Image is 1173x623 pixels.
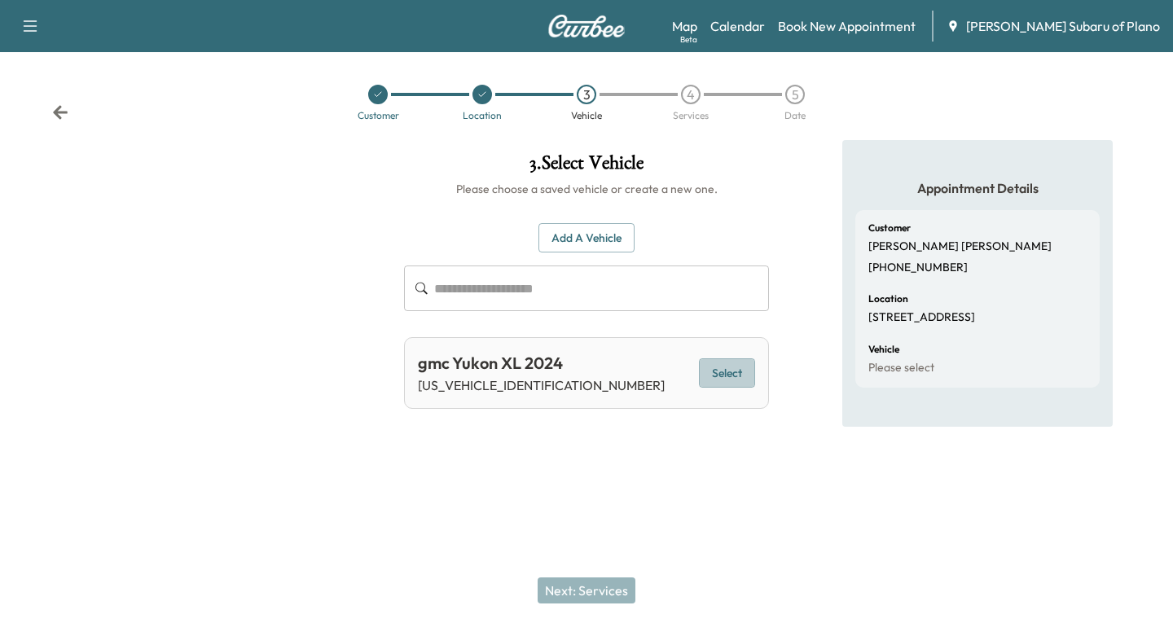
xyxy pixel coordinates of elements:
[418,351,665,375] div: gmc Yukon XL 2024
[418,375,665,395] p: [US_VEHICLE_IDENTIFICATION_NUMBER]
[785,85,805,104] div: 5
[358,111,399,121] div: Customer
[966,16,1160,36] span: [PERSON_NAME] Subaru of Plano
[868,261,968,275] p: [PHONE_NUMBER]
[868,361,934,375] p: Please select
[681,85,701,104] div: 4
[778,16,916,36] a: Book New Appointment
[538,223,635,253] button: Add a Vehicle
[868,294,908,304] h6: Location
[672,16,697,36] a: MapBeta
[868,239,1052,254] p: [PERSON_NAME] [PERSON_NAME]
[784,111,806,121] div: Date
[868,223,911,233] h6: Customer
[547,15,626,37] img: Curbee Logo
[699,358,755,388] button: Select
[571,111,602,121] div: Vehicle
[710,16,765,36] a: Calendar
[577,85,596,104] div: 3
[868,310,975,325] p: [STREET_ADDRESS]
[52,104,68,121] div: Back
[855,179,1100,197] h5: Appointment Details
[463,111,502,121] div: Location
[404,153,769,181] h1: 3 . Select Vehicle
[673,111,709,121] div: Services
[868,344,899,354] h6: Vehicle
[404,181,769,197] h6: Please choose a saved vehicle or create a new one.
[680,33,697,46] div: Beta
